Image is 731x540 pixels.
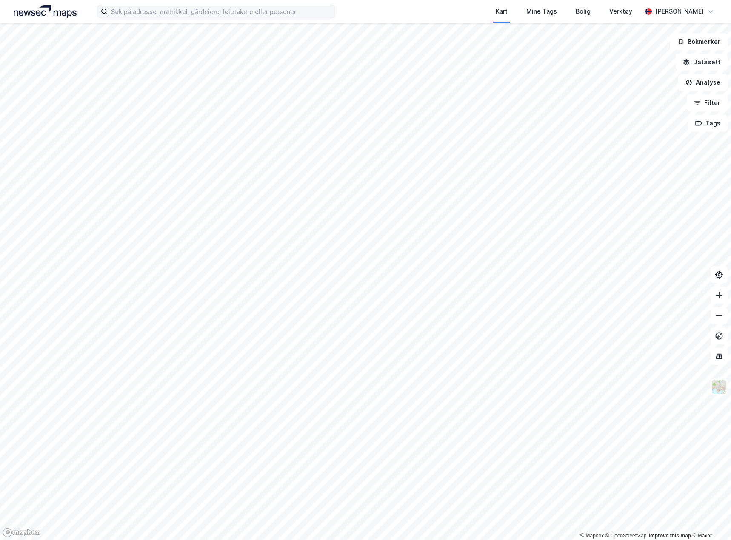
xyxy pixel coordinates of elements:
button: Analyse [678,74,728,91]
img: logo.a4113a55bc3d86da70a041830d287a7e.svg [14,5,77,18]
div: Kontrollprogram for chat [688,499,731,540]
iframe: Chat Widget [688,499,731,540]
button: Bokmerker [670,33,728,50]
a: Improve this map [649,533,691,539]
img: Z [711,379,727,395]
button: Datasett [676,54,728,71]
a: OpenStreetMap [605,533,647,539]
a: Mapbox [580,533,604,539]
button: Filter [687,94,728,111]
button: Tags [688,115,728,132]
a: Mapbox homepage [3,528,40,537]
input: Søk på adresse, matrikkel, gårdeiere, leietakere eller personer [108,5,335,18]
div: Verktøy [609,6,632,17]
div: Kart [496,6,508,17]
div: [PERSON_NAME] [655,6,704,17]
div: Mine Tags [526,6,557,17]
div: Bolig [576,6,591,17]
